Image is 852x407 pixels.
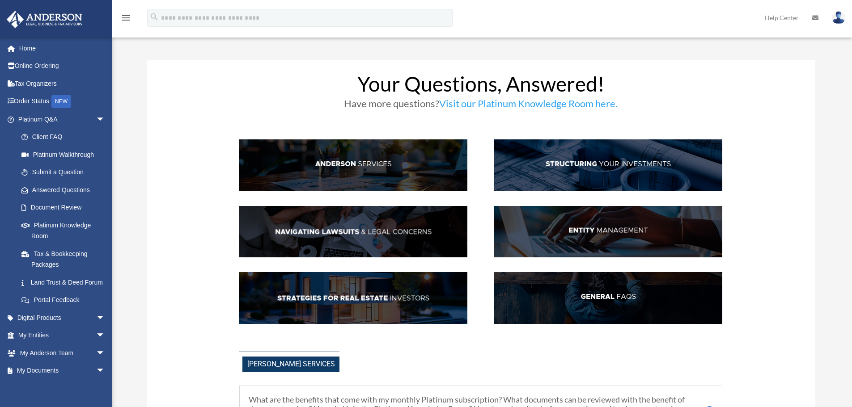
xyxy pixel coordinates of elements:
[6,75,119,92] a: Tax Organizers
[121,16,131,23] a: menu
[239,139,467,191] img: AndServ_hdr
[6,57,119,75] a: Online Ordering
[96,327,114,345] span: arrow_drop_down
[239,99,722,113] h3: Have more questions?
[494,206,722,258] img: EntManag_hdr
[832,11,845,24] img: User Pic
[239,74,722,99] h1: Your Questions, Answered!
[96,309,114,327] span: arrow_drop_down
[242,357,339,372] span: [PERSON_NAME] Services
[6,309,119,327] a: Digital Productsarrow_drop_down
[6,344,119,362] a: My Anderson Teamarrow_drop_down
[6,39,119,57] a: Home
[13,245,119,273] a: Tax & Bookkeeping Packages
[13,199,119,217] a: Document Review
[239,206,467,258] img: NavLaw_hdr
[149,12,159,22] i: search
[4,11,85,28] img: Anderson Advisors Platinum Portal
[494,139,722,191] img: StructInv_hdr
[121,13,131,23] i: menu
[96,344,114,362] span: arrow_drop_down
[6,327,119,344] a: My Entitiesarrow_drop_down
[13,291,119,309] a: Portal Feedback
[6,92,119,111] a: Order StatusNEW
[13,164,119,181] a: Submit a Question
[13,146,119,164] a: Platinum Walkthrough
[13,216,119,245] a: Platinum Knowledge Room
[96,110,114,129] span: arrow_drop_down
[439,97,618,114] a: Visit our Platinum Knowledge Room here.
[13,128,114,146] a: Client FAQ
[13,181,119,199] a: Answered Questions
[6,362,119,380] a: My Documentsarrow_drop_down
[51,95,71,108] div: NEW
[96,362,114,380] span: arrow_drop_down
[494,272,722,324] img: GenFAQ_hdr
[6,110,119,128] a: Platinum Q&Aarrow_drop_down
[239,272,467,324] img: StratsRE_hdr
[13,273,119,291] a: Land Trust & Deed Forum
